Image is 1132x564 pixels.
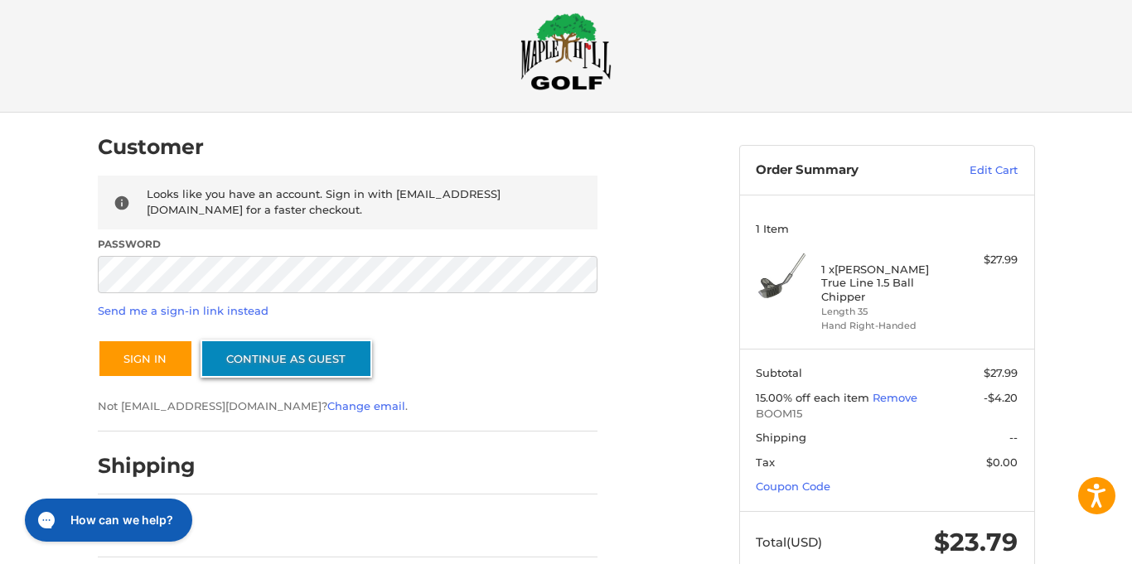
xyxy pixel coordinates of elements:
span: $27.99 [984,366,1018,379]
label: Password [98,237,597,252]
span: $0.00 [986,456,1018,469]
a: Continue as guest [201,340,372,378]
div: $27.99 [952,252,1018,268]
span: $23.79 [934,527,1018,557]
span: Shipping [756,431,806,444]
a: Coupon Code [756,480,830,493]
p: Not [EMAIL_ADDRESS][DOMAIN_NAME]? . [98,398,597,415]
a: Change email [327,399,405,412]
span: 15.00% off each item [756,391,873,404]
span: BOOM15 [756,406,1018,422]
a: Edit Cart [934,162,1018,179]
span: -- [1009,431,1018,444]
h2: Shipping [98,453,196,479]
h3: Order Summary [756,162,934,179]
h2: Customer [98,134,204,160]
h3: 1 Item [756,222,1018,235]
span: Total (USD) [756,534,822,550]
h4: 1 x [PERSON_NAME] True Line 1.5 Ball Chipper [821,263,948,303]
a: Remove [873,391,917,404]
li: Length 35 [821,305,948,319]
img: Maple Hill Golf [520,12,612,90]
a: Send me a sign-in link instead [98,304,268,317]
span: -$4.20 [984,391,1018,404]
button: Sign In [98,340,193,378]
iframe: Google Customer Reviews [995,519,1132,564]
iframe: Gorgias live chat messenger [17,493,197,547]
span: Tax [756,456,775,469]
li: Hand Right-Handed [821,319,948,333]
span: Subtotal [756,366,802,379]
span: Looks like you have an account. Sign in with [EMAIL_ADDRESS][DOMAIN_NAME] for a faster checkout. [147,187,501,217]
